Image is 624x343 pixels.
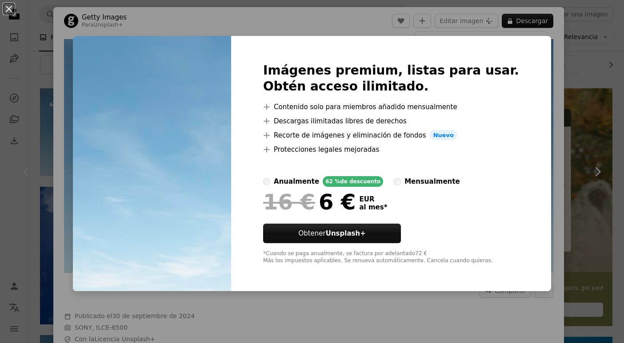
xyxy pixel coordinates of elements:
li: Recorte de imágenes y eliminación de fondos [263,130,519,141]
div: *Cuando se paga anualmente, se factura por adelantado 72 € Más los impuestos aplicables. Se renue... [263,250,519,264]
span: al mes * [359,203,387,211]
h2: Imágenes premium, listas para usar. Obtén acceso ilimitado. [263,63,519,95]
li: Protecciones legales mejoradas [263,144,519,155]
div: 6 € [263,190,356,213]
li: Descargas ilimitadas libres de derechos [263,116,519,126]
span: 16 € [263,190,315,213]
input: anualmente62 %de descuento [263,178,270,185]
li: Contenido solo para miembros añadido mensualmente [263,102,519,112]
div: anualmente [274,176,319,187]
img: premium_photo-1727730047398-49766e915c1d [73,36,231,292]
span: Nuevo [430,130,457,141]
button: ObtenerUnsplash+ [263,224,401,243]
div: 62 % de descuento [323,176,383,187]
div: mensualmente [404,176,460,187]
input: mensualmente [394,178,401,185]
span: EUR [359,195,387,203]
strong: Unsplash+ [326,229,366,237]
